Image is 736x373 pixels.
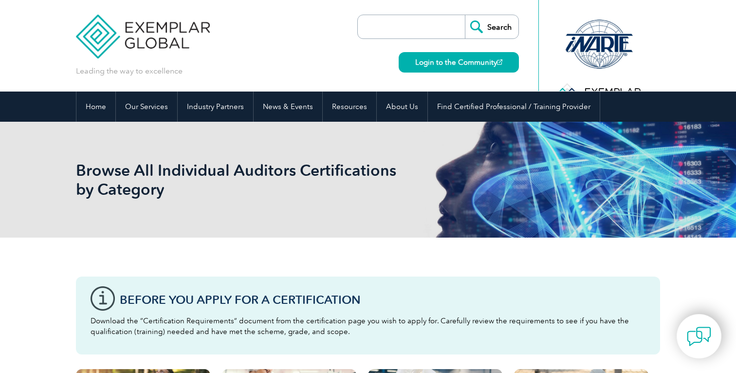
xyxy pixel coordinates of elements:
a: Industry Partners [178,92,253,122]
a: Home [76,92,115,122]
a: About Us [377,92,427,122]
img: contact-chat.png [687,324,711,349]
a: Resources [323,92,376,122]
p: Leading the way to excellence [76,66,183,76]
a: Login to the Community [399,52,519,73]
p: Download the “Certification Requirements” document from the certification page you wish to apply ... [91,316,645,337]
img: open_square.png [497,59,502,65]
h3: Before You Apply For a Certification [120,294,645,306]
a: Our Services [116,92,177,122]
a: Find Certified Professional / Training Provider [428,92,600,122]
a: News & Events [254,92,322,122]
input: Search [465,15,518,38]
h1: Browse All Individual Auditors Certifications by Category [76,161,450,199]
